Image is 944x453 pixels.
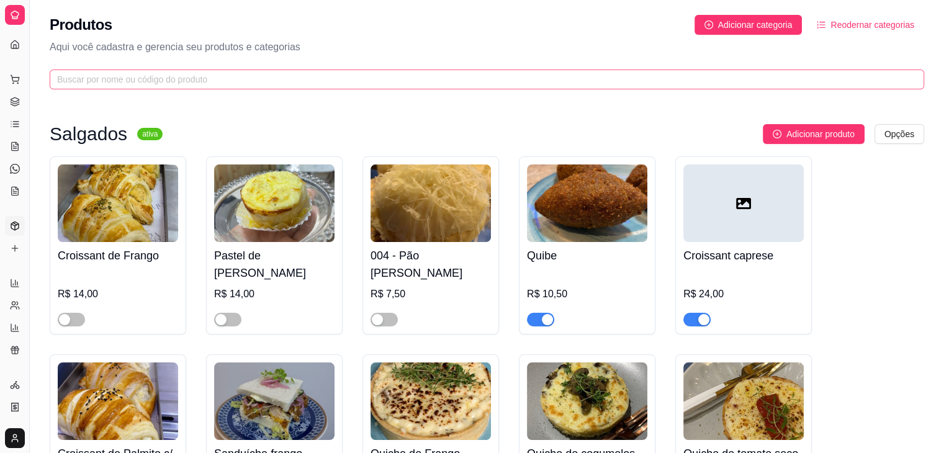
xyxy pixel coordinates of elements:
h2: Produtos [50,15,112,35]
span: Opções [884,127,914,141]
img: product-image [58,164,178,242]
h4: Croissant de Frango [58,247,178,264]
img: product-image [527,362,647,440]
span: plus-circle [773,130,781,138]
img: product-image [214,164,335,242]
img: product-image [527,164,647,242]
img: product-image [58,362,178,440]
span: plus-circle [704,20,713,29]
button: Reodernar categorias [807,15,924,35]
button: Opções [874,124,924,144]
div: R$ 7,50 [371,287,491,302]
h4: Croissant caprese [683,247,804,264]
sup: ativa [137,128,163,140]
h4: Quibe [527,247,647,264]
span: Adicionar produto [786,127,855,141]
div: R$ 14,00 [58,287,178,302]
p: Aqui você cadastra e gerencia seu produtos e categorias [50,40,924,55]
h4: Pastel de [PERSON_NAME] [214,247,335,282]
h4: 004 - Pão [PERSON_NAME] [371,247,491,282]
div: R$ 24,00 [683,287,804,302]
span: Reodernar categorias [830,18,914,32]
input: Buscar por nome ou código do produto [57,73,907,86]
img: product-image [371,164,491,242]
span: ordered-list [817,20,825,29]
div: R$ 14,00 [214,287,335,302]
h3: Salgados [50,127,127,141]
img: product-image [683,362,804,440]
img: product-image [214,362,335,440]
img: product-image [371,362,491,440]
button: Adicionar categoria [695,15,802,35]
div: R$ 10,50 [527,287,647,302]
button: Adicionar produto [763,124,865,144]
span: Adicionar categoria [718,18,793,32]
